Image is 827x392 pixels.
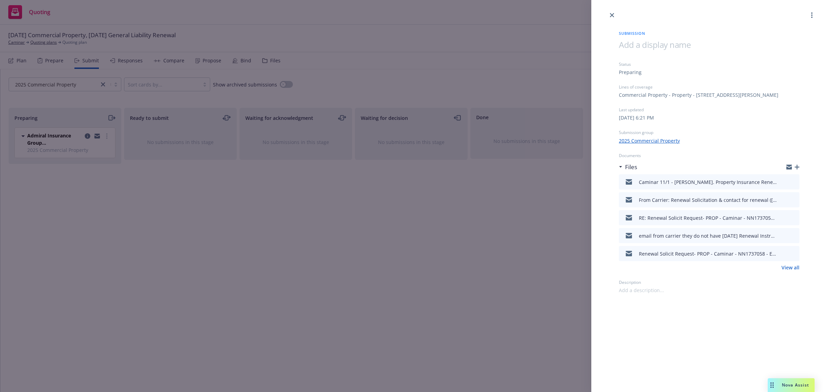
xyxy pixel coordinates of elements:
div: Renewal Solicit Request- PROP - Caminar - NN1737058 - Eff 11/1/24-25 [639,250,777,257]
button: preview file [790,249,797,258]
div: email from carrier they do not have [DATE] Renewal Instructions yet. [639,232,777,239]
button: preview file [790,231,797,240]
div: RE: Renewal Solicit Request- PROP - Caminar - NN1737058 - Eff 11/1/24-25 [639,214,777,221]
button: download file [779,178,785,186]
div: Submission group [619,130,799,135]
button: Nova Assist [768,378,815,392]
button: download file [779,196,785,204]
button: download file [779,249,785,258]
button: download file [779,231,785,240]
button: preview file [790,214,797,222]
a: more [808,11,816,19]
div: Drag to move [768,378,776,392]
a: close [608,11,616,19]
button: download file [779,214,785,222]
div: From Carrier: Renewal Solicitation & contact for renewal ([PERSON_NAME]) [639,196,777,204]
div: Documents [619,153,799,158]
button: preview file [790,178,797,186]
a: View all [782,264,799,271]
span: Nova Assist [782,382,809,388]
div: Preparing [619,69,642,76]
a: 2025 Commercial Property [619,137,680,144]
div: Commercial Property - Property - [STREET_ADDRESS][PERSON_NAME] [619,91,778,99]
div: [DATE] 6:21 PM [619,114,654,121]
button: preview file [790,196,797,204]
h3: Files [625,163,637,172]
div: Caminar 11/1 - [PERSON_NAME]. Property Insurance Renewal [639,178,777,186]
span: Submission [619,30,799,36]
div: Last updated [619,107,799,113]
div: Files [619,163,637,172]
div: Lines of coverage [619,84,799,90]
div: Status [619,61,799,67]
div: Description [619,279,799,285]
